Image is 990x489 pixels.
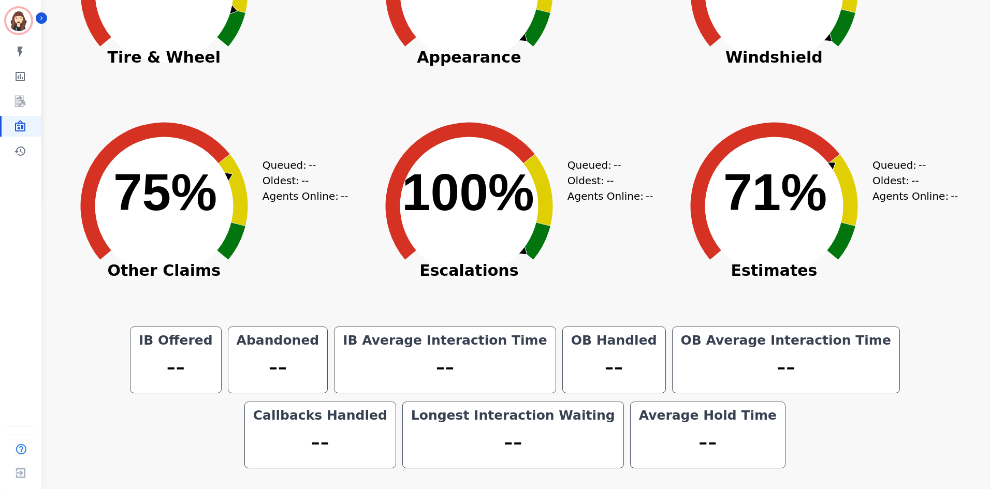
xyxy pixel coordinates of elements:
[341,188,348,204] span: --
[61,265,268,276] span: Other Claims
[671,52,878,63] span: Windshield
[951,188,958,204] span: --
[637,423,779,462] div: --
[646,188,653,204] span: --
[341,333,549,348] div: IB Average Interaction Time
[137,348,215,387] div: --
[61,52,268,63] span: Tire & Wheel
[569,348,659,387] div: --
[263,188,351,204] div: Agents Online:
[309,157,316,173] span: --
[723,163,827,221] text: 71%
[263,173,340,188] div: Oldest:
[872,188,960,204] div: Agents Online:
[872,157,950,173] div: Queued:
[919,157,926,173] span: --
[606,173,614,188] span: --
[235,333,322,348] div: Abandoned
[301,173,309,188] span: --
[567,188,656,204] div: Agents Online:
[567,157,645,173] div: Queued:
[251,423,389,462] div: --
[366,265,573,276] span: Escalations
[6,8,31,33] img: Bordered avatar
[409,408,617,423] div: Longest Interaction Waiting
[911,173,919,188] span: --
[137,333,215,348] div: IB Offered
[671,265,878,276] span: Estimates
[409,423,617,462] div: --
[235,348,322,387] div: --
[569,333,659,348] div: OB Handled
[366,52,573,63] span: Appearance
[614,157,621,173] span: --
[263,157,340,173] div: Queued:
[637,408,779,423] div: Average Hold Time
[567,173,645,188] div: Oldest:
[679,333,893,348] div: OB Average Interaction Time
[679,348,893,387] div: --
[872,173,950,188] div: Oldest:
[113,163,217,221] text: 75%
[402,163,534,221] text: 100%
[341,348,549,387] div: --
[251,408,389,423] div: Callbacks Handled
